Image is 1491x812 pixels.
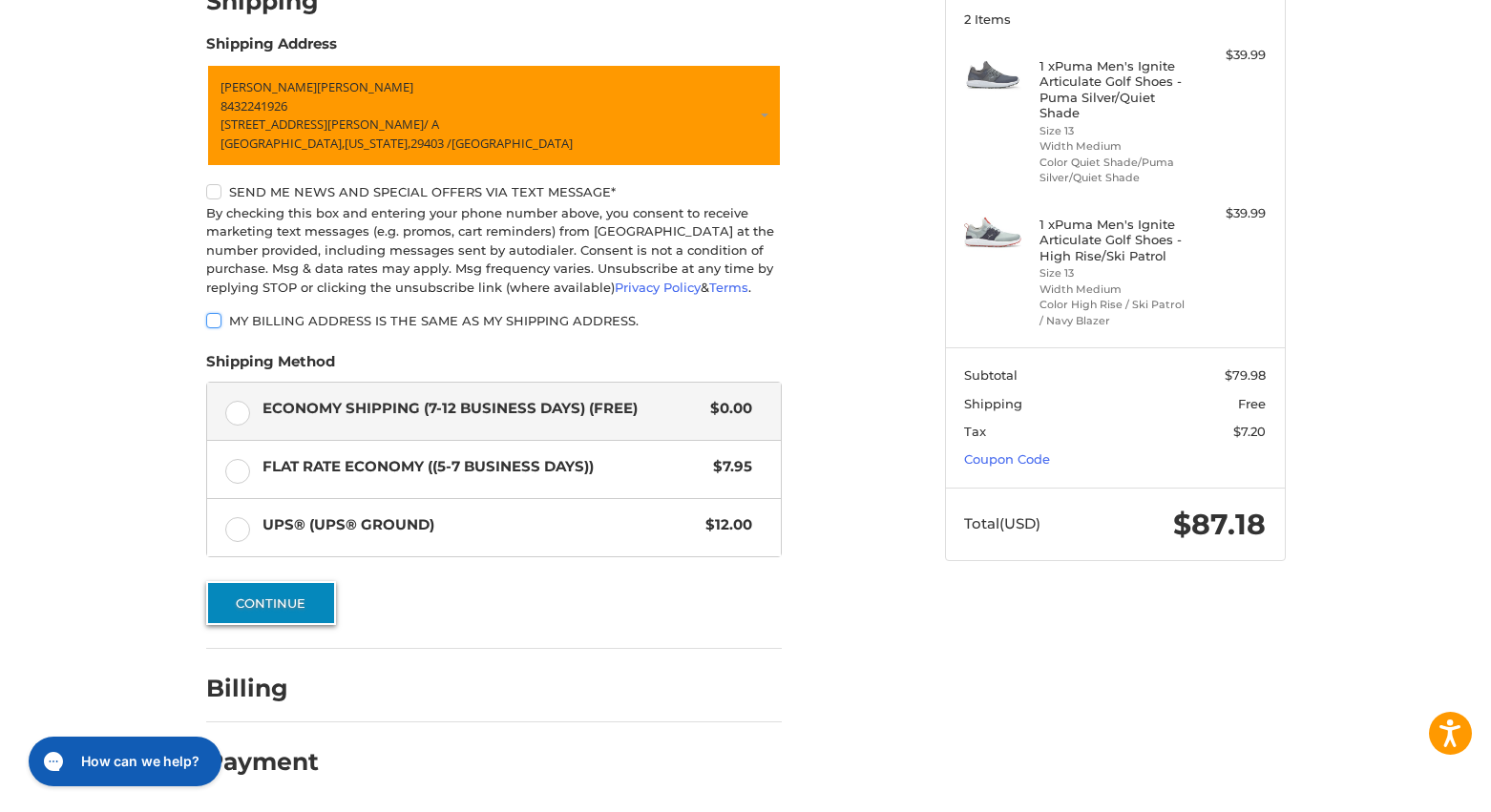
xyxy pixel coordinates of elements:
[424,115,439,133] span: / A
[206,33,337,64] legend: Shipping Address
[615,280,701,295] a: Privacy Policy
[220,135,345,152] span: [GEOGRAPHIC_DATA],
[206,581,336,625] button: Continue
[1039,155,1186,186] li: Color Quiet Shade/Puma Silver/Quiet Shade
[1190,46,1266,65] div: $39.99
[1039,217,1186,263] h4: 1 x Puma Men's Ignite Articulate Golf Shoes - High Rise/Ski Patrol
[964,396,1022,411] span: Shipping
[262,398,702,420] span: Economy Shipping (7-12 Business Days) (Free)
[19,730,227,793] iframe: Gorgias live chat messenger
[206,674,318,703] h2: Billing
[964,367,1018,383] span: Subtotal
[206,184,782,199] label: Send me news and special offers via text message*
[1039,123,1186,139] li: Size 13
[262,456,704,478] span: Flat Rate Economy ((5-7 Business Days))
[1039,58,1186,120] h4: 1 x Puma Men's Ignite Articulate Golf Shoes - Puma Silver/Quiet Shade
[964,11,1266,27] h3: 2 Items
[206,351,335,382] legend: Shipping Method
[697,514,753,536] span: $12.00
[704,456,753,478] span: $7.95
[1225,367,1266,383] span: $79.98
[220,78,317,95] span: [PERSON_NAME]
[1190,204,1266,223] div: $39.99
[206,64,782,167] a: Enter or select a different address
[1039,265,1186,281] li: Size 13
[451,135,573,152] span: [GEOGRAPHIC_DATA]
[1238,396,1266,411] span: Free
[964,514,1040,532] span: Total (USD)
[220,97,287,115] span: 8432241926
[964,451,1050,467] a: Coupon Code
[206,747,319,777] h2: Payment
[1173,507,1266,542] span: $87.18
[345,135,410,152] span: [US_STATE],
[317,78,413,95] span: [PERSON_NAME]
[262,514,697,536] span: UPS® (UPS® Ground)
[709,280,748,295] a: Terms
[1233,424,1266,439] span: $7.20
[1039,138,1186,155] li: Width Medium
[702,398,753,420] span: $0.00
[1039,281,1186,298] li: Width Medium
[1039,297,1186,328] li: Color High Rise / Ski Patrol / Navy Blazer
[410,135,451,152] span: 29403 /
[206,204,782,298] div: By checking this box and entering your phone number above, you consent to receive marketing text ...
[220,115,424,133] span: [STREET_ADDRESS][PERSON_NAME]
[206,313,782,328] label: My billing address is the same as my shipping address.
[964,424,986,439] span: Tax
